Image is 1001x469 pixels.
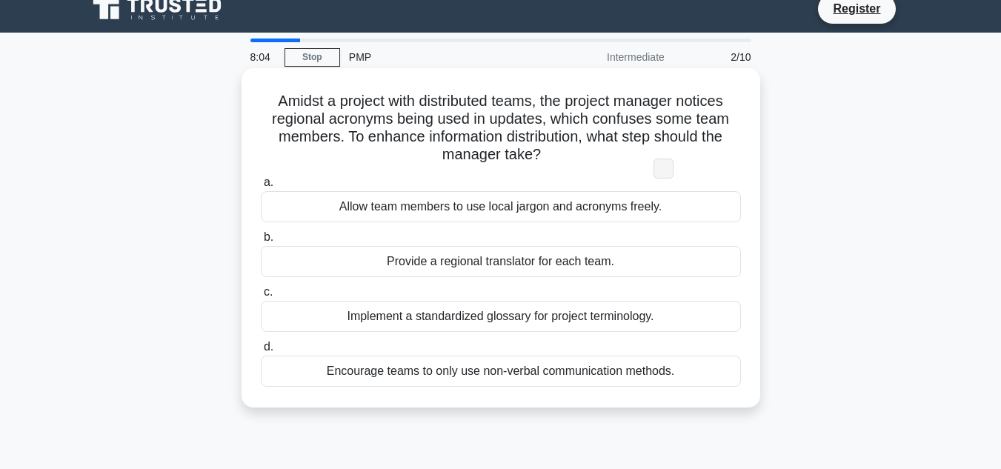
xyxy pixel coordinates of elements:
[674,42,760,72] div: 2/10
[259,92,742,164] h5: Amidst a project with distributed teams, the project manager notices regional acronyms being used...
[261,246,741,277] div: Provide a regional translator for each team.
[264,340,273,353] span: d.
[340,42,544,72] div: PMP
[261,356,741,387] div: Encourage teams to only use non-verbal communication methods.
[264,176,273,188] span: a.
[261,301,741,332] div: Implement a standardized glossary for project terminology.
[544,42,674,72] div: Intermediate
[261,191,741,222] div: Allow team members to use local jargon and acronyms freely.
[264,285,273,298] span: c.
[242,42,285,72] div: 8:04
[264,230,273,243] span: b.
[285,48,340,67] a: Stop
